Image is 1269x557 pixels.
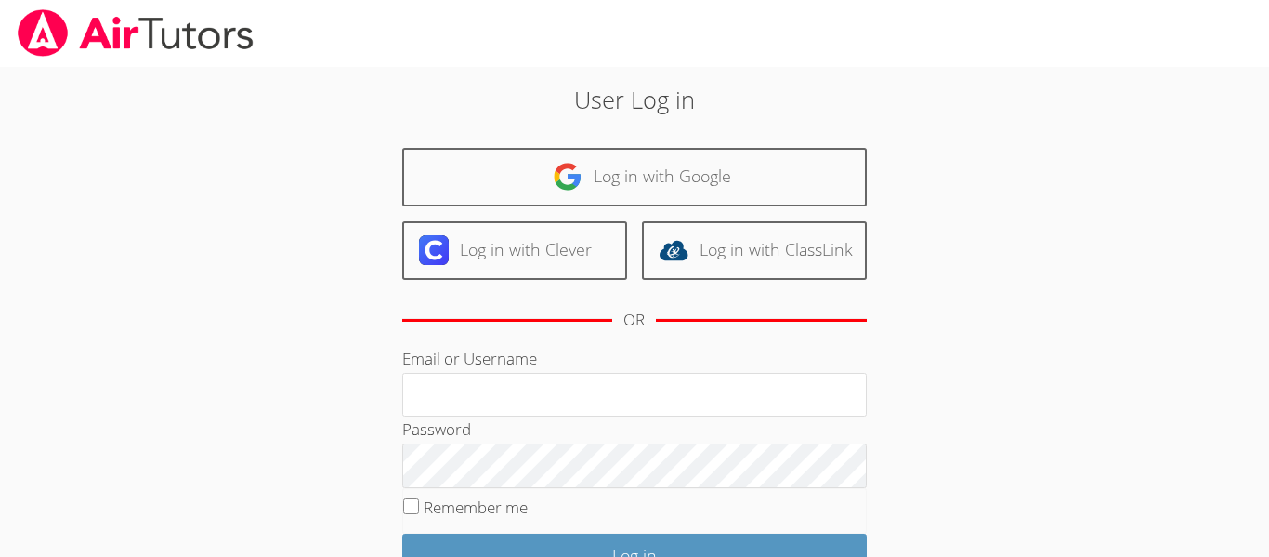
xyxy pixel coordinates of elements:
img: airtutors_banner-c4298cdbf04f3fff15de1276eac7730deb9818008684d7c2e4769d2f7ddbe033.png [16,9,255,57]
img: clever-logo-6eab21bc6e7a338710f1a6ff85c0baf02591cd810cc4098c63d3a4b26e2feb20.svg [419,235,449,265]
div: OR [623,307,645,334]
a: Log in with Clever [402,221,627,280]
a: Log in with Google [402,148,867,206]
img: classlink-logo-d6bb404cc1216ec64c9a2012d9dc4662098be43eaf13dc465df04b49fa7ab582.svg [659,235,688,265]
img: google-logo-50288ca7cdecda66e5e0955fdab243c47b7ad437acaf1139b6f446037453330a.svg [553,162,582,192]
a: Log in with ClassLink [642,221,867,280]
h2: User Log in [292,82,977,117]
label: Remember me [424,497,528,518]
label: Password [402,418,471,440]
label: Email or Username [402,348,537,369]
